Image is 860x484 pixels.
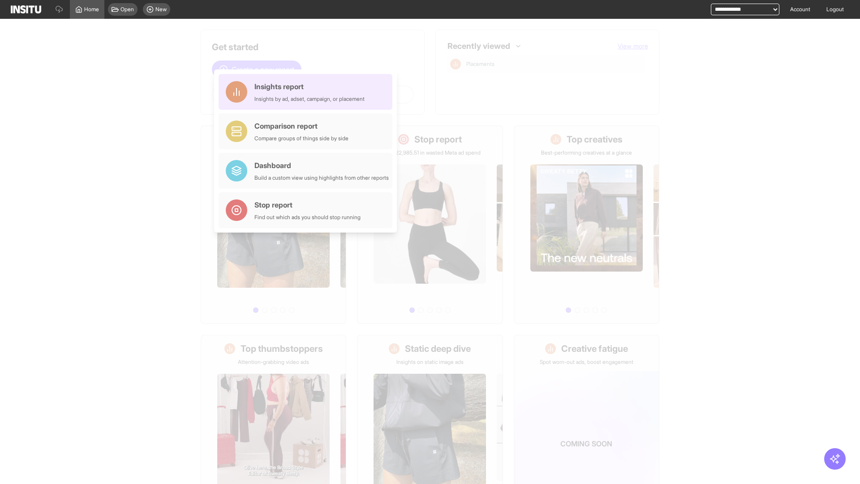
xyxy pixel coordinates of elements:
[254,199,361,210] div: Stop report
[254,81,365,92] div: Insights report
[254,214,361,221] div: Find out which ads you should stop running
[254,121,348,131] div: Comparison report
[254,95,365,103] div: Insights by ad, adset, campaign, or placement
[84,6,99,13] span: Home
[120,6,134,13] span: Open
[254,135,348,142] div: Compare groups of things side by side
[254,160,389,171] div: Dashboard
[155,6,167,13] span: New
[11,5,41,13] img: Logo
[254,174,389,181] div: Build a custom view using highlights from other reports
